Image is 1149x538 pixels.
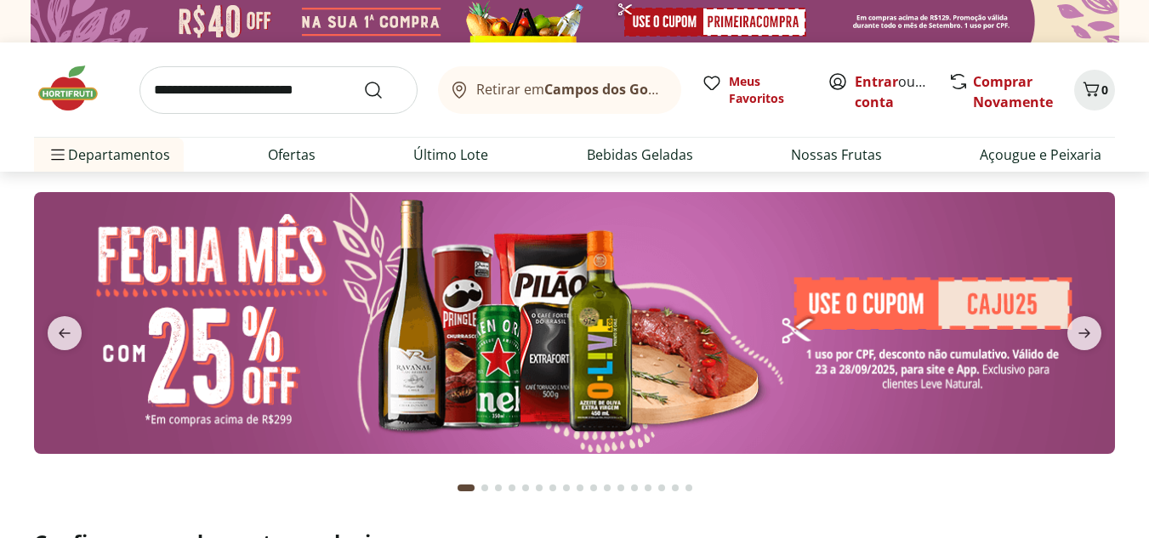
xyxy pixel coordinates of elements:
button: Go to page 17 from fs-carousel [682,467,696,508]
a: Entrar [855,72,898,91]
button: Carrinho [1074,70,1115,110]
button: Go to page 2 from fs-carousel [478,467,492,508]
a: Último Lote [413,144,488,165]
button: Go to page 15 from fs-carousel [655,467,668,508]
button: Retirar emCampos dos Goytacazes/[GEOGRAPHIC_DATA] [438,66,681,114]
a: Ofertas [268,144,316,165]
button: Go to page 7 from fs-carousel [546,467,560,508]
button: Submit Search [363,80,404,100]
button: Go to page 14 from fs-carousel [641,467,655,508]
button: Go to page 4 from fs-carousel [505,467,519,508]
a: Açougue e Peixaria [980,144,1101,165]
button: Go to page 12 from fs-carousel [614,467,628,508]
button: Go to page 9 from fs-carousel [573,467,587,508]
img: Hortifruti [34,63,119,114]
button: Go to page 8 from fs-carousel [560,467,573,508]
span: Meus Favoritos [729,73,807,107]
span: Retirar em [476,82,664,97]
img: banana [34,192,1115,454]
span: 0 [1101,82,1108,98]
button: Go to page 16 from fs-carousel [668,467,682,508]
button: Go to page 11 from fs-carousel [600,467,614,508]
a: Nossas Frutas [791,144,882,165]
a: Comprar Novamente [973,72,1053,111]
span: ou [855,71,930,112]
button: Go to page 13 from fs-carousel [628,467,641,508]
button: previous [34,316,95,350]
button: Go to page 10 from fs-carousel [587,467,600,508]
span: Departamentos [48,134,170,175]
button: next [1054,316,1115,350]
button: Go to page 5 from fs-carousel [519,467,532,508]
a: Meus Favoritos [702,73,807,107]
button: Menu [48,134,68,175]
a: Criar conta [855,72,948,111]
input: search [139,66,418,114]
b: Campos dos Goytacazes/[GEOGRAPHIC_DATA] [544,80,853,99]
button: Current page from fs-carousel [454,467,478,508]
a: Bebidas Geladas [587,144,693,165]
button: Go to page 6 from fs-carousel [532,467,546,508]
button: Go to page 3 from fs-carousel [492,467,505,508]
